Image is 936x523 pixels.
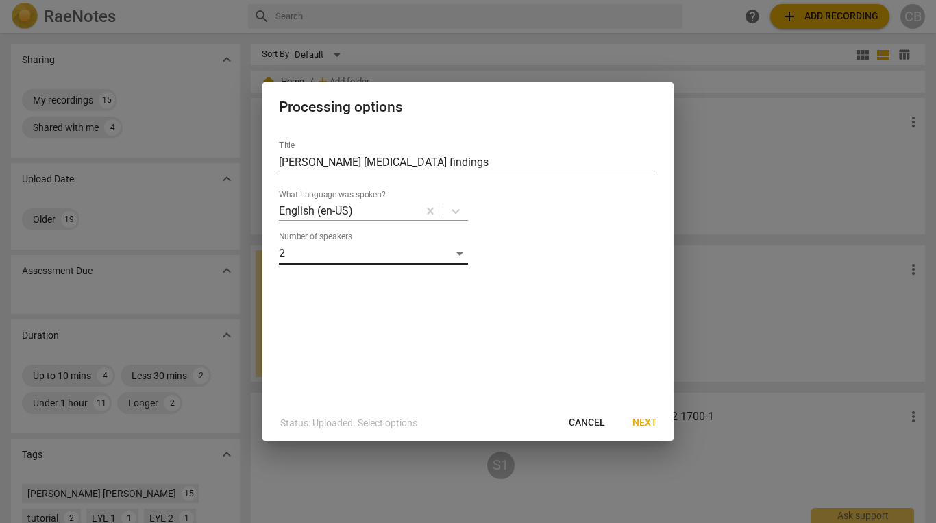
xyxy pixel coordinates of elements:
h2: Processing options [279,99,657,116]
label: Number of speakers [279,232,352,241]
p: Status: Uploaded. Select options [280,416,417,430]
span: Cancel [569,416,605,430]
button: Next [621,411,668,435]
label: Title [279,141,295,149]
div: 2 [279,243,468,265]
label: What Language was spoken? [279,191,386,199]
span: Next [632,416,657,430]
p: English (en-US) [279,203,353,219]
button: Cancel [558,411,616,435]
